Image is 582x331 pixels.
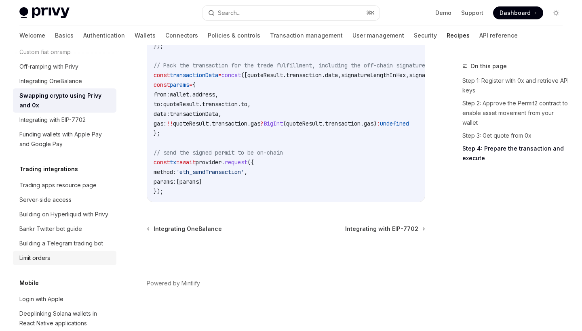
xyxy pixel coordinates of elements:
a: Bankr Twitter bot guide [13,222,116,236]
div: Limit orders [19,253,50,263]
a: Off-ramping with Privy [13,59,116,74]
a: Trading apps resource page [13,178,116,193]
span: params: [154,178,176,185]
a: Integrating with EIP-7702 [13,113,116,127]
span: [ [176,178,179,185]
span: transaction [212,120,247,127]
span: . [322,120,325,127]
span: . [209,120,212,127]
a: Step 1: Register with 0x and retrieve API keys [462,74,569,97]
span: ] [199,178,202,185]
a: Integrating with EIP-7702 [345,225,424,233]
h5: Trading integrations [19,164,78,174]
span: , [244,168,247,176]
a: Building on Hyperliquid with Privy [13,207,116,222]
span: data [325,71,338,79]
span: , [247,101,251,108]
span: transaction [202,101,238,108]
span: ({ [247,159,254,166]
span: wallet [170,91,189,98]
span: . [361,120,364,127]
span: transactionData [170,71,218,79]
span: }); [154,188,163,195]
span: Integrating with EIP-7702 [345,225,418,233]
span: signature [409,71,438,79]
h5: Mobile [19,278,39,288]
img: light logo [19,7,70,19]
span: method: [154,168,176,176]
a: Deeplinking Solana wallets in React Native applications [13,306,116,331]
div: Trading apps resource page [19,180,97,190]
span: ? [260,120,264,127]
span: ( [283,120,286,127]
a: Policies & controls [208,26,260,45]
div: Server-side access [19,195,72,205]
span: }; [154,130,160,137]
a: Basics [55,26,74,45]
a: Recipes [447,26,470,45]
span: . [221,159,225,166]
a: Powered by Mintlify [147,279,200,287]
span: quoteResult [286,120,322,127]
span: . [283,71,286,79]
span: await [179,159,196,166]
span: address [192,91,215,98]
span: , [338,71,341,79]
span: gas [251,120,260,127]
span: data: [154,110,170,117]
a: Wallets [135,26,156,45]
a: Step 4: Prepare the transaction and execute [462,142,569,165]
div: Deeplinking Solana wallets in React Native applications [19,309,112,328]
div: Building on Hyperliquid with Privy [19,209,108,219]
span: concat [221,71,241,79]
div: Bankr Twitter bot guide [19,224,82,234]
span: quoteResult [163,101,199,108]
span: ) [373,120,377,127]
span: = [218,71,221,79]
div: Building a Telegram trading bot [19,239,103,248]
span: ([ [241,71,247,79]
span: const [154,71,170,79]
span: On this page [470,61,507,71]
a: API reference [479,26,518,45]
span: request [225,159,247,166]
span: quoteResult [247,71,283,79]
span: params [179,178,199,185]
span: , [218,110,221,117]
div: Swapping crypto using Privy and 0x [19,91,112,110]
span: provider [196,159,221,166]
a: Support [461,9,483,17]
span: Dashboard [500,9,531,17]
span: . [189,91,192,98]
span: . [238,101,241,108]
span: . [322,71,325,79]
a: Step 2: Approve the Permit2 contract to enable asset movement from your wallet [462,97,569,129]
a: Demo [435,9,451,17]
span: const [154,159,170,166]
div: Login with Apple [19,294,63,304]
span: !! [167,120,173,127]
a: Step 3: Get quote from 0x [462,129,569,142]
a: Integrating OneBalance [13,74,116,88]
div: Integrating OneBalance [19,76,82,86]
a: Swapping crypto using Privy and 0x [13,88,116,113]
span: to: [154,101,163,108]
span: , [215,91,218,98]
span: params [170,81,189,88]
span: ⌘ K [366,10,375,16]
a: Transaction management [270,26,343,45]
span: undefined [380,120,409,127]
a: Server-side access [13,193,116,207]
span: Integrating OneBalance [154,225,222,233]
span: to [241,101,247,108]
a: Welcome [19,26,45,45]
span: gas [364,120,373,127]
span: const [154,81,170,88]
span: transaction [286,71,322,79]
span: tx [170,159,176,166]
a: Dashboard [493,6,543,19]
a: Funding wallets with Apple Pay and Google Pay [13,127,116,151]
span: transactionData [170,110,218,117]
span: = [176,159,179,166]
span: . [199,101,202,108]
